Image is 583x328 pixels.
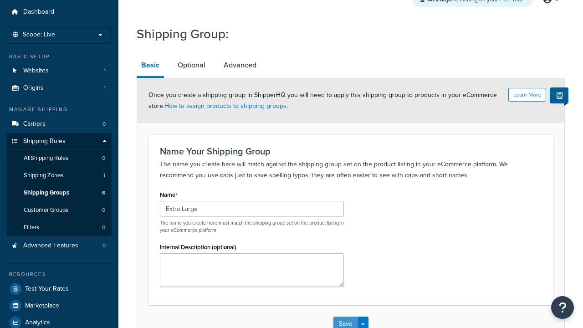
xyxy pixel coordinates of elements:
[102,120,106,128] span: 0
[23,242,78,250] span: Advanced Features
[103,172,105,179] span: 1
[25,302,59,310] span: Marketplace
[7,271,112,278] div: Resources
[23,84,44,92] span: Origins
[7,133,112,150] a: Shipping Rules
[7,80,112,97] li: Origins
[7,167,112,184] a: Shipping Zones1
[7,53,112,61] div: Basic Setup
[24,206,68,214] span: Customer Groups
[7,106,112,113] div: Manage Shipping
[7,219,112,236] a: Filters0
[7,184,112,201] a: Shipping Groups6
[23,8,54,16] span: Dashboard
[24,224,39,231] span: Filters
[7,219,112,236] li: Filters
[25,319,50,327] span: Analytics
[7,116,112,133] li: Carriers
[160,146,542,156] h3: Name Your Shipping Group
[551,296,574,319] button: Open Resource Center
[7,133,112,237] li: Shipping Rules
[102,242,106,250] span: 0
[23,138,66,145] span: Shipping Rules
[104,84,106,92] span: 1
[25,285,69,293] span: Test Your Rates
[7,62,112,79] li: Websites
[160,220,344,234] p: The name you create here must match the shipping group set on the product listing in your eCommer...
[7,167,112,184] li: Shipping Zones
[173,54,210,76] a: Optional
[104,67,106,75] span: 1
[148,90,497,111] span: Once you create a shipping group in ShipperHQ you will need to apply this shipping group to produ...
[160,244,236,251] label: Internal Description (optional)
[508,88,546,102] button: Learn More
[160,159,542,181] p: The name you create here will match against the shipping group set on the product listing in your...
[137,54,164,78] a: Basic
[7,281,112,297] a: Test Your Rates
[7,237,112,254] a: Advanced Features0
[24,154,68,162] span: All Shipping Rules
[7,297,112,314] a: Marketplace
[137,25,553,43] h1: Shipping Group:
[7,116,112,133] a: Carriers0
[102,154,105,162] span: 0
[23,120,46,128] span: Carriers
[23,67,49,75] span: Websites
[7,184,112,201] li: Shipping Groups
[550,87,568,103] button: Show Help Docs
[7,237,112,254] li: Advanced Features
[23,31,55,39] span: Scope: Live
[102,206,105,214] span: 0
[102,224,105,231] span: 0
[7,4,112,20] a: Dashboard
[24,189,69,197] span: Shipping Groups
[24,172,63,179] span: Shipping Zones
[164,101,286,111] a: How to assign products to shipping groups
[7,62,112,79] a: Websites1
[219,54,261,76] a: Advanced
[102,189,105,197] span: 6
[160,191,178,199] label: Name
[7,80,112,97] a: Origins1
[7,202,112,219] a: Customer Groups0
[7,150,112,167] a: AllShipping Rules0
[7,202,112,219] li: Customer Groups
